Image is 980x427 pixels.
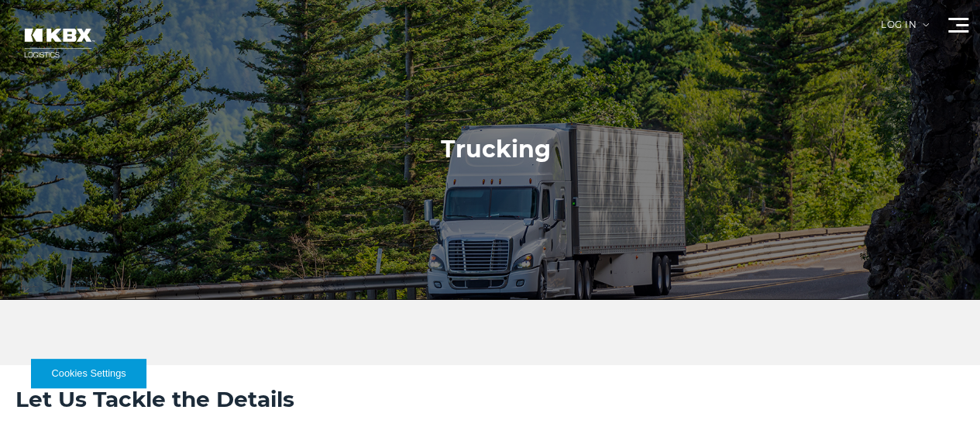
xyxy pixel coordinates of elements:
[31,359,146,388] button: Cookies Settings
[441,134,551,165] h1: Trucking
[903,353,980,427] iframe: Chat Widget
[12,15,105,71] img: kbx logo
[15,384,965,414] h2: Let Us Tackle the Details
[881,20,929,41] div: Log in
[923,23,929,26] img: arrow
